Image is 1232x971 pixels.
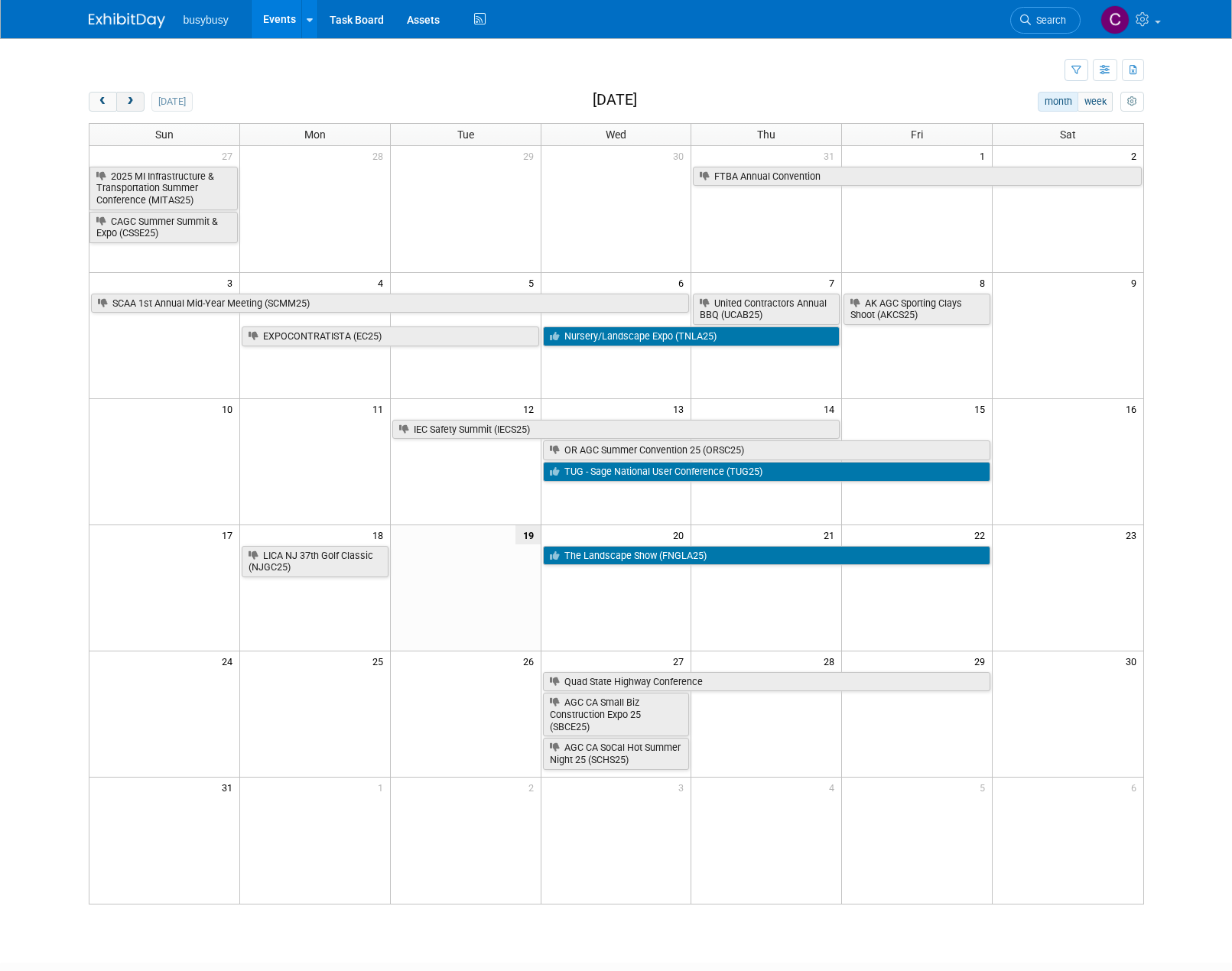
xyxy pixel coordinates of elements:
span: 2 [1130,146,1143,165]
span: 1 [978,146,992,165]
span: 15 [973,399,992,418]
a: AGC CA Small Biz Construction Expo 25 (SBCE25) [543,693,690,736]
span: busybusy [184,14,229,26]
span: 14 [822,399,841,418]
a: IEC Safety Summit (IECS25) [392,420,840,440]
a: 2025 MI Infrastructure & Transportation Summer Conference (MITAS25) [89,167,238,210]
span: Wed [606,128,626,141]
button: month [1038,92,1078,112]
span: 24 [220,651,239,671]
span: 31 [220,778,239,797]
span: 22 [973,525,992,544]
span: 12 [522,399,541,418]
span: 4 [376,273,390,292]
span: 7 [827,273,841,292]
span: 20 [671,525,691,544]
span: 17 [220,525,239,544]
button: prev [89,92,117,112]
span: 29 [522,146,541,165]
span: 3 [677,778,691,797]
a: AGC CA SoCal Hot Summer Night 25 (SCHS25) [543,738,690,769]
span: 10 [220,399,239,418]
button: myCustomButton [1120,92,1143,112]
span: Sat [1060,128,1076,141]
span: 30 [1124,651,1143,671]
a: LICA NJ 37th Golf Classic (NJGC25) [242,546,388,577]
span: 31 [822,146,841,165]
a: TUG - Sage National User Conference (TUG25) [543,462,991,482]
a: Quad State Highway Conference [543,672,991,692]
h2: [DATE] [593,92,637,109]
a: EXPOCONTRATISTA (EC25) [242,326,539,346]
a: The Landscape Show (FNGLA25) [543,546,991,566]
span: 8 [978,273,992,292]
span: 16 [1124,399,1143,418]
span: 3 [226,273,239,292]
span: 19 [515,525,541,544]
a: Search [1010,7,1081,34]
a: SCAA 1st Annual Mid-Year Meeting (SCMM25) [91,294,690,313]
span: 26 [522,651,541,671]
span: 4 [827,778,841,797]
span: Fri [911,128,923,141]
a: AK AGC Sporting Clays Shoot (AKCS25) [844,294,990,325]
span: 1 [376,778,390,797]
span: Sun [155,128,174,141]
span: 6 [677,273,691,292]
span: 18 [371,525,390,544]
span: 23 [1124,525,1143,544]
span: 27 [671,651,691,671]
span: 27 [220,146,239,165]
span: 6 [1130,778,1143,797]
span: 21 [822,525,841,544]
span: 28 [822,651,841,671]
span: 5 [527,273,541,292]
button: week [1078,92,1113,112]
a: FTBA Annual Convention [693,167,1141,187]
span: 30 [671,146,691,165]
button: [DATE] [151,92,192,112]
span: 2 [527,778,541,797]
span: 28 [371,146,390,165]
img: ExhibitDay [89,13,165,28]
span: 29 [973,651,992,671]
i: Personalize Calendar [1127,97,1137,107]
span: 13 [671,399,691,418]
a: Nursery/Landscape Expo (TNLA25) [543,326,840,346]
span: 5 [978,778,992,797]
span: Tue [457,128,474,141]
button: next [116,92,145,112]
span: 11 [371,399,390,418]
span: Search [1031,15,1066,26]
img: Collin Larson [1100,5,1130,34]
a: CAGC Summer Summit & Expo (CSSE25) [89,212,238,243]
span: 25 [371,651,390,671]
span: Mon [304,128,326,141]
a: OR AGC Summer Convention 25 (ORSC25) [543,440,991,460]
span: Thu [757,128,775,141]
a: United Contractors Annual BBQ (UCAB25) [693,294,840,325]
span: 9 [1130,273,1143,292]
